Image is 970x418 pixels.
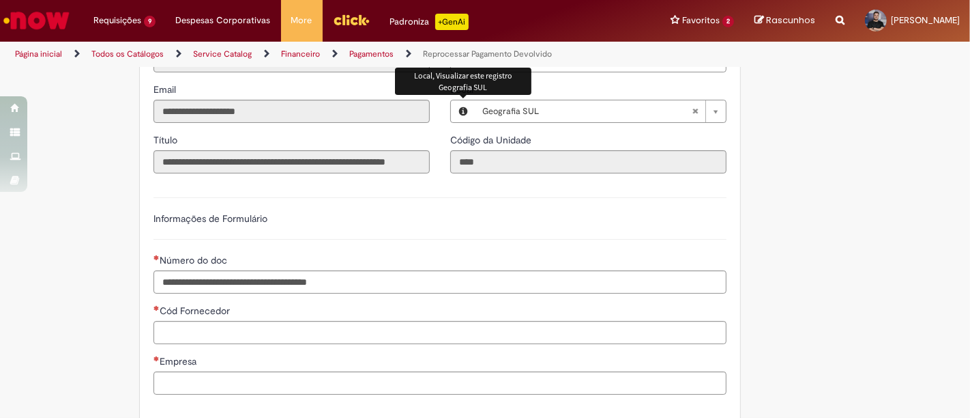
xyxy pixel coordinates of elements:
[722,16,734,27] span: 2
[754,14,815,27] a: Rascunhos
[93,14,141,27] span: Requisições
[450,150,726,173] input: Código da Unidade
[450,134,534,146] span: Somente leitura - Código da Unidade
[153,321,726,344] input: Cód Fornecedor
[390,14,469,30] div: Padroniza
[153,212,267,225] label: Informações de Formulário
[333,10,370,30] img: click_logo_yellow_360x200.png
[153,150,430,173] input: Título
[451,100,475,122] button: Local, Visualizar este registro Geografia SUL
[153,270,726,294] input: Número do doc
[291,14,312,27] span: More
[160,355,199,367] span: Empresa
[153,255,160,260] span: Necessários
[482,100,692,122] span: Geografia SUL
[395,68,531,95] div: Local, Visualizar este registro Geografia SUL
[153,134,180,146] span: Somente leitura - Título
[435,14,469,30] p: +GenAi
[10,42,636,67] ul: Trilhas de página
[766,14,815,27] span: Rascunhos
[153,305,160,311] span: Necessários
[891,14,960,26] span: [PERSON_NAME]
[160,254,230,266] span: Número do doc
[15,48,62,59] a: Página inicial
[160,305,233,317] span: Cód Fornecedor
[91,48,164,59] a: Todos os Catálogos
[475,100,726,122] a: Geografia SULLimpar campo Local
[193,48,252,59] a: Service Catalog
[349,48,394,59] a: Pagamentos
[682,14,720,27] span: Favoritos
[153,83,179,96] label: Somente leitura - Email
[281,48,320,59] a: Financeiro
[685,100,705,122] abbr: Limpar campo Local
[153,100,430,123] input: Email
[176,14,271,27] span: Despesas Corporativas
[144,16,156,27] span: 9
[153,133,180,147] label: Somente leitura - Título
[1,7,72,34] img: ServiceNow
[153,372,726,395] input: Empresa
[153,356,160,361] span: Necessários
[423,48,552,59] a: Reprocessar Pagamento Devolvido
[450,133,534,147] label: Somente leitura - Código da Unidade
